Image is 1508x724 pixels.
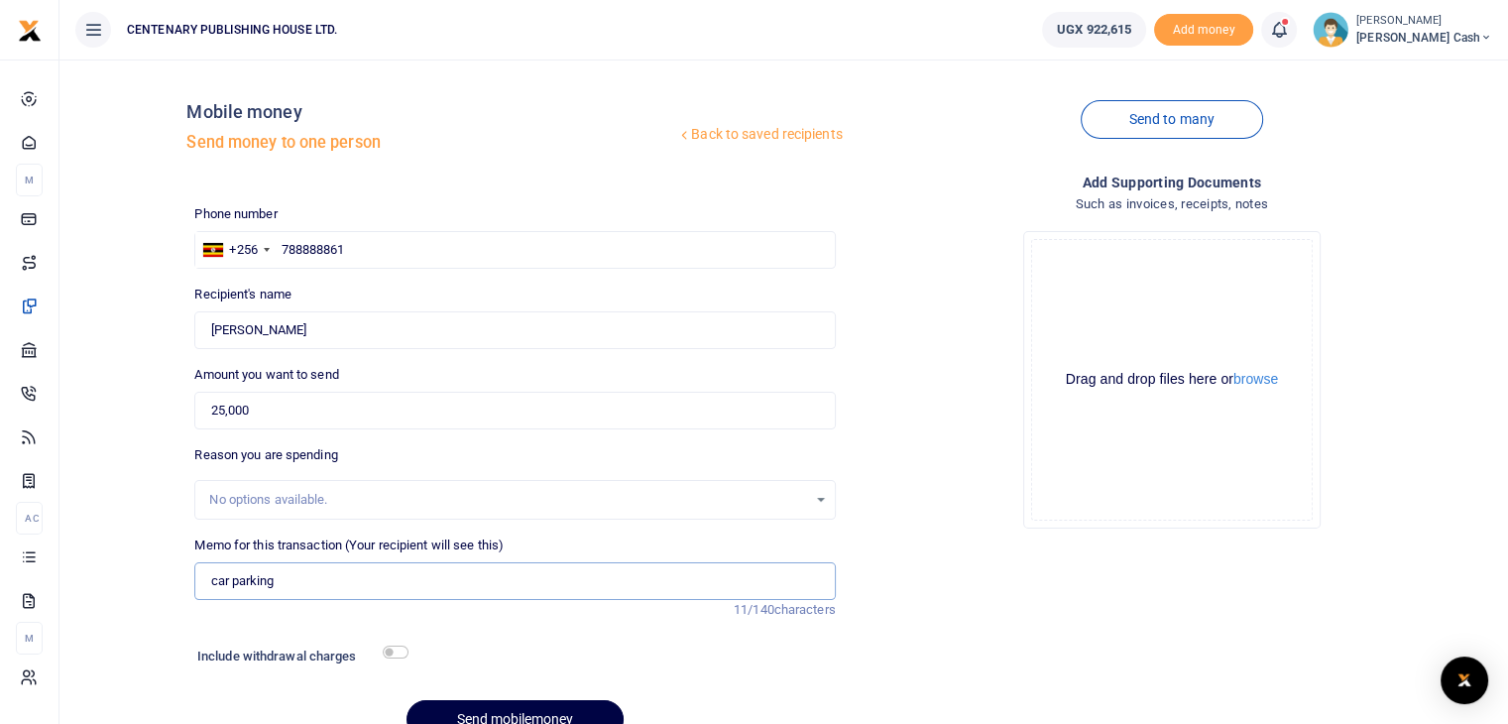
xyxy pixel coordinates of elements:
a: Send to many [1081,100,1263,139]
a: UGX 922,615 [1042,12,1146,48]
input: Enter extra information [194,562,835,600]
a: Add money [1154,21,1253,36]
span: [PERSON_NAME] Cash [1356,29,1492,47]
div: File Uploader [1023,231,1321,529]
input: Enter phone number [194,231,835,269]
li: Wallet ballance [1034,12,1154,48]
h4: Mobile money [186,101,676,123]
span: UGX 922,615 [1057,20,1131,40]
label: Memo for this transaction (Your recipient will see this) [194,536,504,555]
h4: Add supporting Documents [852,172,1492,193]
span: Add money [1154,14,1253,47]
div: No options available. [209,490,806,510]
div: Drag and drop files here or [1032,370,1312,389]
h4: Such as invoices, receipts, notes [852,193,1492,215]
span: CENTENARY PUBLISHING HOUSE LTD. [119,21,345,39]
img: profile-user [1313,12,1348,48]
li: Toup your wallet [1154,14,1253,47]
a: profile-user [PERSON_NAME] [PERSON_NAME] Cash [1313,12,1492,48]
span: 11/140 [734,602,774,617]
small: [PERSON_NAME] [1356,13,1492,30]
label: Phone number [194,204,277,224]
button: browse [1233,372,1278,386]
a: logo-small logo-large logo-large [18,22,42,37]
input: UGX [194,392,835,429]
li: Ac [16,502,43,535]
span: characters [774,602,836,617]
li: M [16,164,43,196]
h6: Include withdrawal charges [197,649,400,664]
label: Amount you want to send [194,365,338,385]
h5: Send money to one person [186,133,676,153]
div: +256 [229,240,257,260]
li: M [16,622,43,655]
a: Back to saved recipients [676,117,844,153]
div: Uganda: +256 [195,232,275,268]
label: Reason you are spending [194,445,337,465]
img: logo-small [18,19,42,43]
div: Open Intercom Messenger [1441,657,1488,704]
input: MTN & Airtel numbers are validated [194,311,835,349]
label: Recipient's name [194,285,291,304]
